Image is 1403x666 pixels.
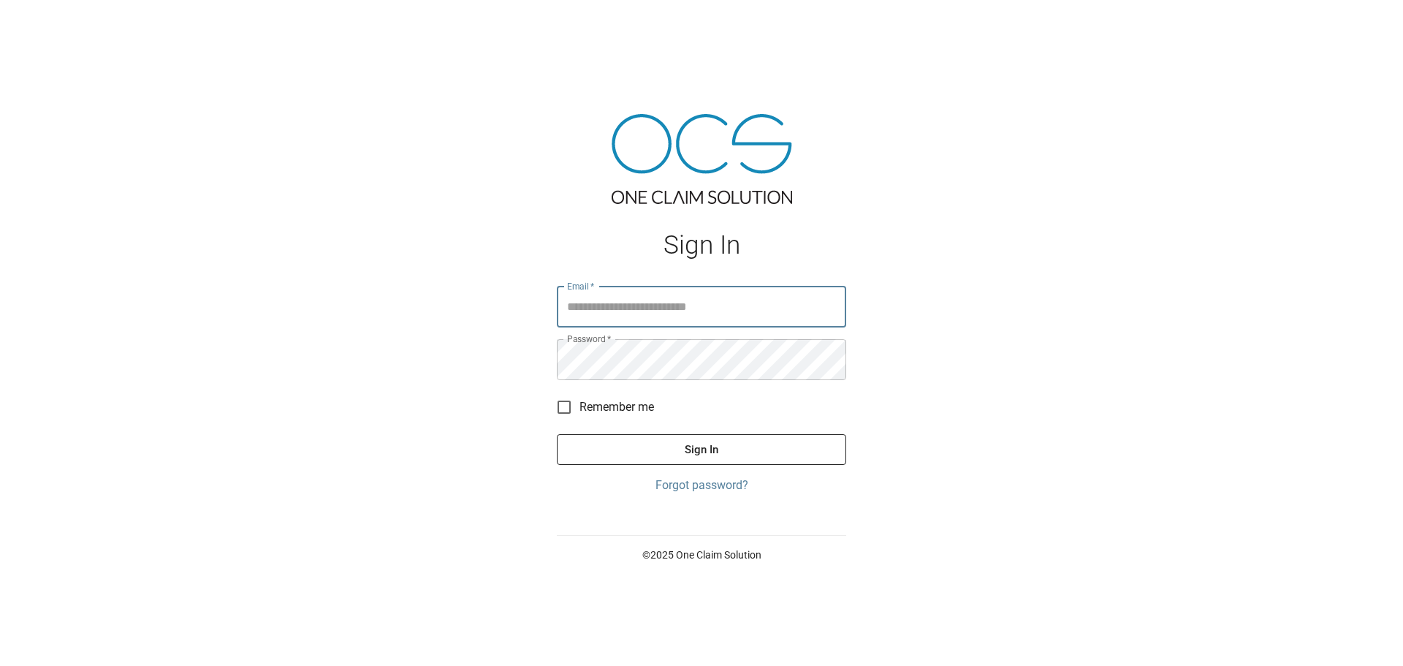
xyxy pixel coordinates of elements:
span: Remember me [579,398,654,416]
label: Password [567,333,611,345]
a: Forgot password? [557,477,846,494]
h1: Sign In [557,230,846,260]
p: © 2025 One Claim Solution [557,548,846,562]
img: ocs-logo-white-transparent.png [18,9,76,38]
img: ocs-logo-tra.png [612,114,792,204]
label: Email [567,280,595,292]
button: Sign In [557,434,846,465]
